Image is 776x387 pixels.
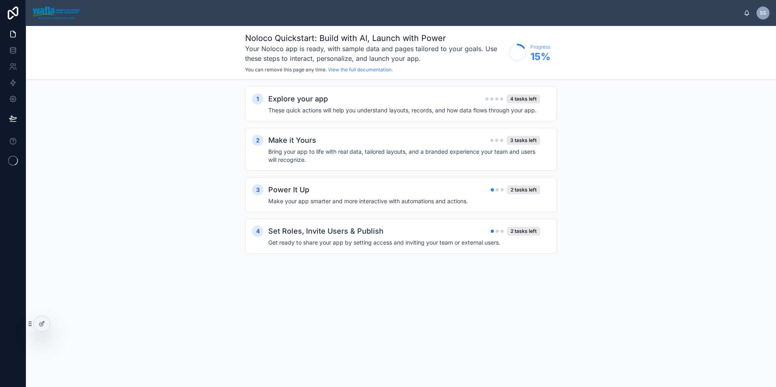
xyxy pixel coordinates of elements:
[530,44,550,50] span: Progress
[245,67,327,73] span: You can remove this page any time.
[328,67,393,73] a: View the full documentation.
[245,44,504,63] h3: Your Noloco app is ready, with sample data and pages tailored to your goals. Use these steps to i...
[32,6,80,19] img: App logo
[760,10,766,16] span: SS
[530,50,550,63] span: 15 %
[245,32,504,44] h1: Noloco Quickstart: Build with AI, Launch with Power
[86,11,744,15] div: scrollable content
